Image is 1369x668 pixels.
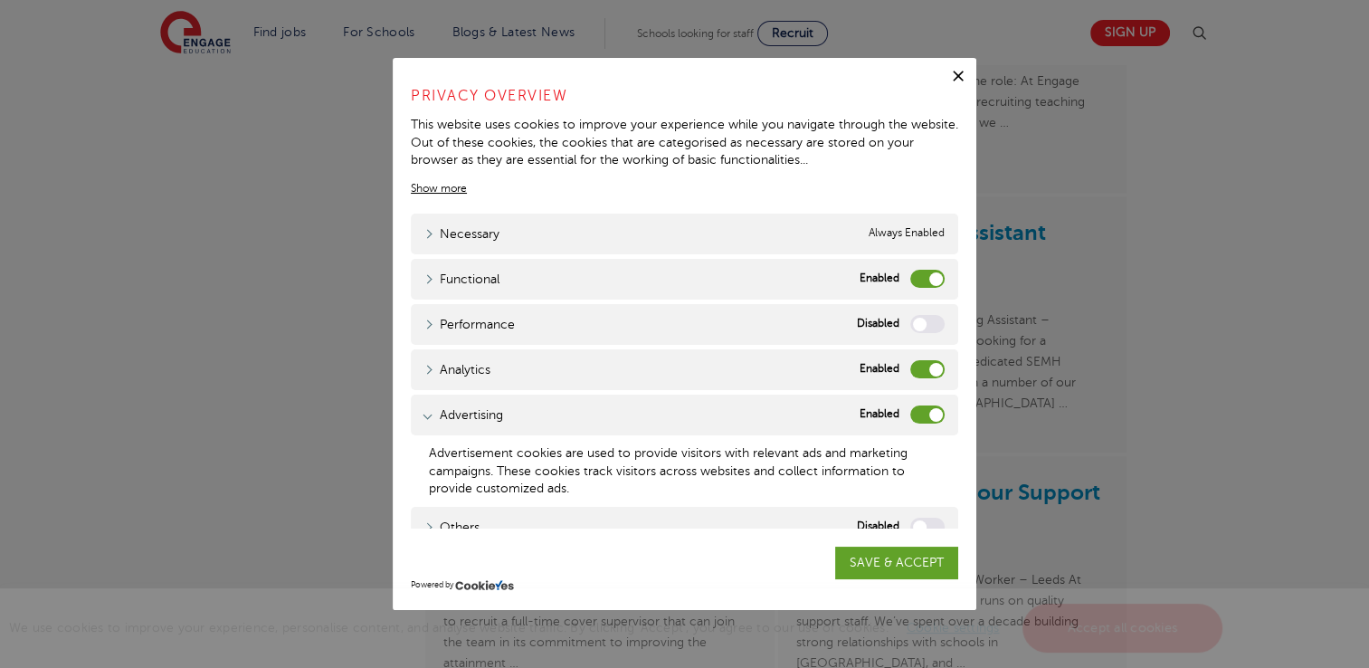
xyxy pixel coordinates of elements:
[9,621,1227,635] span: We use cookies to improve your experience, personalise content, and analyse website traffic. By c...
[424,224,499,243] a: Necessary
[907,621,1000,635] a: Cookie settings
[424,360,490,379] a: Analytics
[869,224,945,243] span: Always Enabled
[1022,604,1223,653] a: Accept all cookies
[429,444,940,498] div: Advertisement cookies are used to provide visitors with relevant ads and marketing campaigns. The...
[411,85,958,107] h4: Privacy Overview
[411,180,467,196] a: Show more
[411,579,958,592] div: Powered by
[424,270,499,289] a: Functional
[424,518,480,537] a: Others
[835,547,958,579] a: SAVE & ACCEPT
[424,315,515,334] a: Performance
[455,579,514,591] img: CookieYes Logo
[411,116,958,169] div: This website uses cookies to improve your experience while you navigate through the website. Out ...
[424,406,503,425] a: Advertising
